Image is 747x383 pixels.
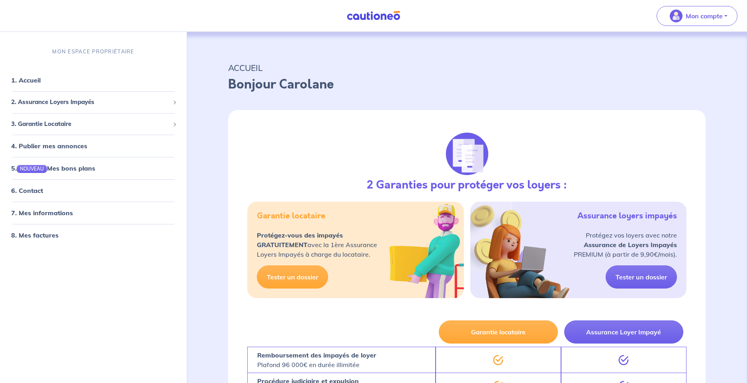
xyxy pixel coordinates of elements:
[11,231,59,239] a: 8. Mes factures
[3,205,184,221] div: 7. Mes informations
[670,10,682,22] img: illu_account_valid_menu.svg
[686,11,723,21] p: Mon compte
[657,6,737,26] button: illu_account_valid_menu.svgMon compte
[577,211,677,221] h5: Assurance loyers impayés
[584,241,677,249] strong: Assurance de Loyers Impayés
[11,164,95,172] a: 5.NOUVEAUMes bons plans
[606,265,677,289] a: Tester un dossier
[3,138,184,154] div: 4. Publier mes annonces
[228,75,706,94] p: Bonjour Carolane
[11,98,170,107] span: 2. Assurance Loyers Impayés
[11,76,41,84] a: 1. Accueil
[228,61,706,75] p: ACCUEIL
[446,132,489,175] img: justif-loupe
[3,183,184,198] div: 6. Contact
[367,179,567,192] h3: 2 Garanties pour protéger vos loyers :
[257,211,325,221] h5: Garantie locataire
[257,265,328,289] a: Tester un dossier
[11,142,87,150] a: 4. Publier mes annonces
[564,320,683,344] button: Assurance Loyer Impayé
[11,209,73,217] a: 7. Mes informations
[257,351,376,359] strong: Remboursement des impayés de loyer
[3,116,184,132] div: 3. Garantie Locataire
[344,11,403,21] img: Cautioneo
[3,94,184,110] div: 2. Assurance Loyers Impayés
[3,227,184,243] div: 8. Mes factures
[574,230,677,259] p: Protégez vos loyers avec notre PREMIUM (à partir de 9,90€/mois).
[257,231,343,249] strong: Protégez-vous des impayés GRATUITEMENT
[439,320,558,344] button: Garantie locataire
[257,350,376,369] p: Plafond 96 000€ en durée illimitée
[52,48,134,55] p: MON ESPACE PROPRIÉTAIRE
[257,230,377,259] p: avec la 1ère Assurance Loyers Impayés à charge du locataire.
[11,120,170,129] span: 3. Garantie Locataire
[11,187,43,194] a: 6. Contact
[3,160,184,176] div: 5.NOUVEAUMes bons plans
[3,72,184,88] div: 1. Accueil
